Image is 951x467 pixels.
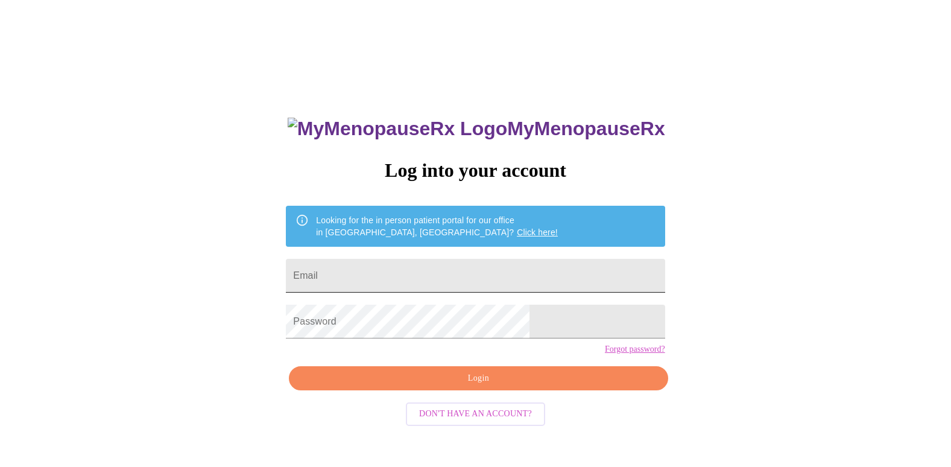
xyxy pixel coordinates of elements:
[303,371,654,386] span: Login
[288,118,665,140] h3: MyMenopauseRx
[316,209,558,243] div: Looking for the in person patient portal for our office in [GEOGRAPHIC_DATA], [GEOGRAPHIC_DATA]?
[286,159,665,182] h3: Log into your account
[288,118,507,140] img: MyMenopauseRx Logo
[419,407,532,422] span: Don't have an account?
[406,402,545,426] button: Don't have an account?
[605,345,665,354] a: Forgot password?
[403,408,548,418] a: Don't have an account?
[289,366,668,391] button: Login
[517,227,558,237] a: Click here!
